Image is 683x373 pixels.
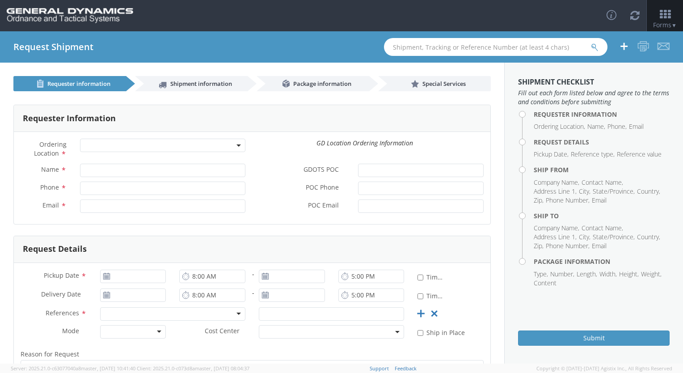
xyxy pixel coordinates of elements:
[617,150,662,159] li: Reference value
[637,187,660,196] li: Country
[629,122,644,131] li: Email
[579,187,590,196] li: City
[546,196,590,205] li: Phone Number
[370,365,389,372] a: Support
[42,201,59,209] span: Email
[534,196,544,205] li: Zip
[587,122,605,131] li: Name
[592,242,607,250] li: Email
[534,233,577,242] li: Address Line 1
[417,271,444,282] label: Time Definite
[534,270,548,279] li: Type
[571,150,615,159] li: Reference type
[11,365,135,372] span: Server: 2025.21.0-c63077040a8
[293,80,351,88] span: Package information
[306,183,339,193] span: POC Phone
[205,326,240,337] span: Cost Center
[599,270,617,279] li: Width
[518,78,670,86] h3: Shipment Checklist
[417,327,467,337] label: Ship in Place
[257,76,369,91] a: Package information
[582,224,623,233] li: Contact Name
[23,245,87,254] h3: Request Details
[34,140,67,157] span: Ordering Location
[671,21,677,29] span: ▼
[422,80,466,88] span: Special Services
[593,187,635,196] li: State/Province
[534,122,585,131] li: Ordering Location
[378,76,491,91] a: Special Services
[546,242,590,250] li: Phone Number
[534,258,670,265] h4: Package Information
[44,271,79,280] span: Pickup Date
[607,122,627,131] li: Phone
[534,212,670,219] h4: Ship To
[536,365,672,372] span: Copyright © [DATE]-[DATE] Agistix Inc., All Rights Reserved
[81,365,135,372] span: master, [DATE] 10:41:40
[41,290,81,300] span: Delivery Date
[23,114,116,123] h3: Requester Information
[13,76,126,91] a: Requester information
[550,270,574,279] li: Number
[137,365,249,372] span: Client: 2025.21.0-c073d8a
[304,165,339,175] span: GDOTS POC
[653,21,677,29] span: Forms
[534,139,670,145] h4: Request Details
[534,150,569,159] li: Pickup Date
[417,275,423,280] input: Time Definite
[637,233,660,242] li: Country
[534,279,557,288] li: Content
[534,242,544,250] li: Zip
[641,270,662,279] li: Weight
[62,326,79,335] span: Mode
[195,365,249,372] span: master, [DATE] 08:04:37
[534,111,670,118] h4: Requester Information
[13,42,93,52] h4: Request Shipment
[518,89,670,106] span: Fill out each form listed below and agree to the terms and conditions before submitting
[308,201,339,211] span: POC Email
[534,187,577,196] li: Address Line 1
[518,331,670,346] button: Submit
[592,196,607,205] li: Email
[534,224,579,233] li: Company Name
[619,270,639,279] li: Height
[417,293,423,299] input: Time Definite
[417,330,423,336] input: Ship in Place
[417,290,444,301] label: Time Definite
[577,270,597,279] li: Length
[316,139,413,147] i: GD Location Ordering Information
[21,350,79,358] span: Reason for Request
[135,76,248,91] a: Shipment information
[534,178,579,187] li: Company Name
[170,80,232,88] span: Shipment information
[384,38,607,56] input: Shipment, Tracking or Reference Number (at least 4 chars)
[41,165,59,174] span: Name
[593,233,635,242] li: State/Province
[46,309,79,317] span: References
[534,166,670,173] h4: Ship From
[579,233,590,242] li: City
[395,365,417,372] a: Feedback
[7,8,133,23] img: gd-ots-0c3321f2eb4c994f95cb.png
[40,183,59,191] span: Phone
[47,80,110,88] span: Requester information
[582,178,623,187] li: Contact Name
